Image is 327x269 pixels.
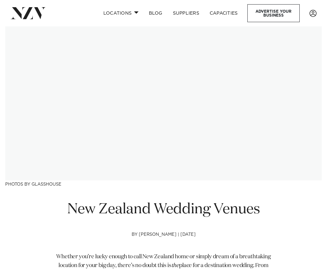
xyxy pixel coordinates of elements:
h4: by [PERSON_NAME] | [DATE] [52,232,275,253]
img: nzv-logo.png [10,7,46,19]
a: Capacities [204,6,243,20]
a: Locations [98,6,144,20]
span: Whether you’re lucky enough to call New Zealand home or simply dream of a breathtaking location f... [56,254,270,268]
h3: Photos by Glasshouse [5,180,322,187]
span: the [171,263,179,268]
h1: New Zealand Wedding Venues [52,200,275,219]
a: SUPPLIERS [168,6,204,20]
a: Advertise your business [247,4,300,22]
a: BLOG [144,6,168,20]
